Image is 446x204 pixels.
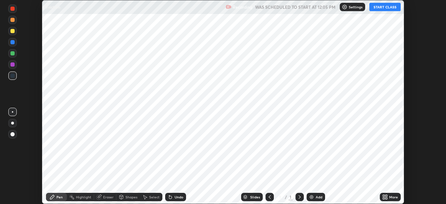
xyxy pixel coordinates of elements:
img: class-settings-icons [342,4,347,10]
div: 1 [277,195,284,199]
div: Highlight [76,195,91,199]
div: Undo [175,195,183,199]
div: Select [149,195,160,199]
div: Slides [250,195,260,199]
p: Settings [349,5,362,9]
div: 1 [289,194,293,200]
div: Pen [56,195,63,199]
div: Eraser [103,195,114,199]
div: Shapes [125,195,137,199]
div: / [285,195,287,199]
h5: WAS SCHEDULED TO START AT 12:05 PM [255,4,336,10]
div: More [389,195,398,199]
img: recording.375f2c34.svg [226,4,231,10]
p: Recording [233,5,252,10]
p: Friction [46,4,60,10]
div: Add [316,195,322,199]
img: add-slide-button [309,194,314,200]
button: START CLASS [369,3,401,11]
